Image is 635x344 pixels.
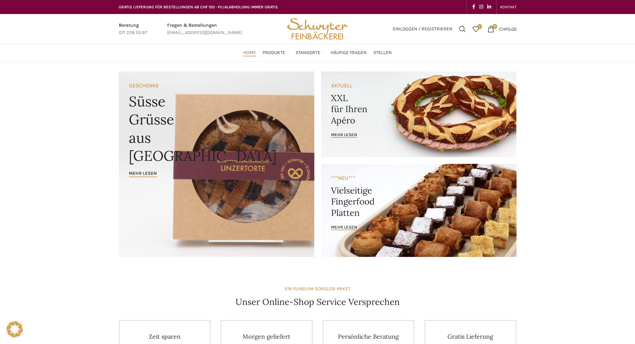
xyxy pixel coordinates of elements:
[119,5,278,9] span: GRATIS LIEFERUNG FÜR BESTELLUNGEN AB CHF 150 - FILIALABHOLUNG IMMER GRATIS
[499,26,517,32] bdi: 0.00
[243,46,256,59] a: Home
[243,50,256,56] span: Home
[263,46,289,59] a: Produkte
[285,26,350,31] a: Site logo
[492,24,497,29] span: 0
[485,2,493,12] a: Linkedin social link
[435,333,506,340] h4: Gratis Lieferung
[285,14,350,44] img: Bäckerei Schwyter
[130,333,200,340] h4: Zeit sparen
[500,0,517,14] a: KONTAKT
[321,71,517,157] a: Banner link
[115,46,520,59] div: Main navigation
[334,333,404,340] h4: Persönliche Beratung
[470,2,477,12] a: Facebook social link
[477,24,482,29] span: 0
[469,22,483,36] a: 0
[373,50,392,56] span: Stellen
[331,46,367,59] a: Häufige Fragen
[469,22,483,36] div: Meine Wunschliste
[500,5,517,9] span: KONTAKT
[296,50,320,56] span: Standorte
[232,333,302,340] h4: Morgen geliefert
[499,26,508,32] span: CHF
[263,50,285,56] span: Produkte
[285,286,350,292] strong: EIN RUNDUM-SORGLOS-PAKET
[497,0,520,14] div: Secondary navigation
[484,22,520,36] a: 0 CHF0.00
[393,27,452,31] span: Einloggen / Registrieren
[119,22,147,37] a: Infobox link
[321,164,517,257] a: Banner link
[373,46,392,59] a: Stellen
[389,22,456,36] a: Einloggen / Registrieren
[236,296,400,308] h4: Unser Online-Shop Service Versprechen
[119,71,314,257] a: Banner link
[477,2,485,12] a: Instagram social link
[296,46,324,59] a: Standorte
[331,50,367,56] span: Häufige Fragen
[167,22,242,37] a: Infobox link
[456,22,469,36] a: Suchen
